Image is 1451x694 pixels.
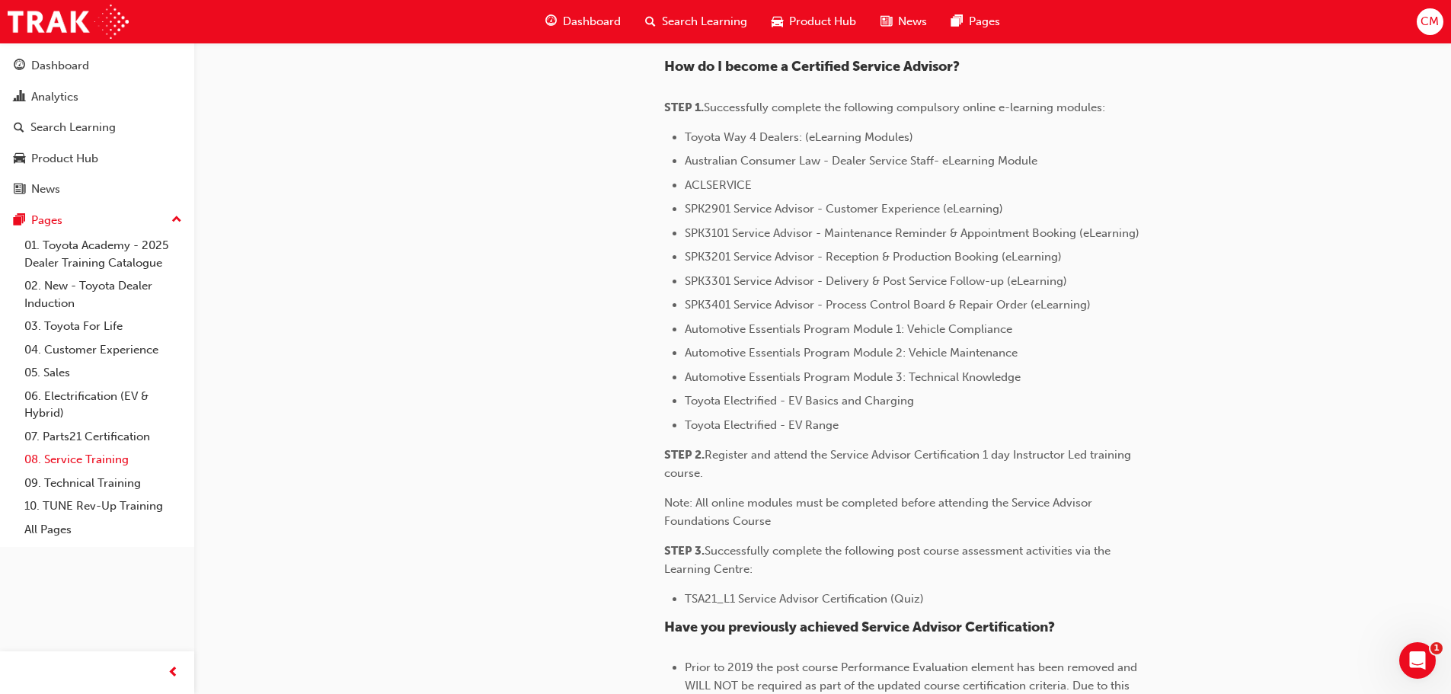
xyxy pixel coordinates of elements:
span: STEP 3. [664,544,705,558]
span: pages-icon [14,214,25,228]
span: news-icon [14,183,25,197]
a: 01. Toyota Academy - 2025 Dealer Training Catalogue [18,234,188,274]
a: 06. Electrification (EV & Hybrid) [18,385,188,425]
span: CM [1421,13,1439,30]
a: 05. Sales [18,361,188,385]
a: News [6,175,188,203]
span: car-icon [772,12,783,31]
button: Pages [6,206,188,235]
span: pages-icon [951,12,963,31]
div: Analytics [31,88,78,106]
a: 10. TUNE Rev-Up Training [18,494,188,518]
span: Product Hub [789,13,856,30]
a: Dashboard [6,52,188,80]
span: Automotive Essentials Program Module 2: Vehicle Maintenance [685,346,1018,360]
img: Trak [8,5,129,39]
span: Automotive Essentials Program Module 3: Technical Knowledge [685,370,1021,384]
span: Toyota Way 4 Dealers: (eLearning Modules) [685,130,913,144]
a: 04. Customer Experience [18,338,188,362]
span: up-icon [171,210,182,230]
span: news-icon [881,12,892,31]
span: Search Learning [662,13,747,30]
span: Automotive Essentials Program Module 1: Vehicle Compliance [685,322,1012,336]
div: Search Learning [30,119,116,136]
div: Dashboard [31,57,89,75]
a: news-iconNews [868,6,939,37]
span: car-icon [14,152,25,166]
a: All Pages [18,518,188,542]
a: Analytics [6,83,188,111]
a: 07. Parts21 Certification [18,425,188,449]
span: Register and attend the Service Advisor Certification 1 day Instructor Led training course. [664,448,1134,480]
iframe: Intercom live chat [1399,642,1436,679]
span: guage-icon [545,12,557,31]
span: search-icon [14,121,24,135]
a: pages-iconPages [939,6,1012,37]
span: Have you previously achieved Service Advisor Certification? [664,619,1055,635]
a: 03. Toyota For Life [18,315,188,338]
span: Successfully complete the following post course assessment activities via the Learning Centre: [664,544,1114,576]
span: News [898,13,927,30]
a: 02. New - Toyota Dealer Induction [18,274,188,315]
button: DashboardAnalyticsSearch LearningProduct HubNews [6,49,188,206]
div: Product Hub [31,150,98,168]
a: Product Hub [6,145,188,173]
a: 08. Service Training [18,448,188,472]
div: Pages [31,212,62,229]
span: Pages [969,13,1000,30]
span: Successfully complete the following compulsory online e-learning modules: [704,101,1105,114]
span: chart-icon [14,91,25,104]
span: STEP 2. [664,448,705,462]
span: SPK3401 Service Advisor - Process Control Board & Repair Order (eLearning) [685,298,1091,312]
span: 1 [1430,642,1443,654]
span: ACLSERVICE [685,178,752,192]
span: prev-icon [168,664,179,683]
span: How do I become a Certified Service Advisor? [664,58,960,75]
span: Australian Consumer Law - Dealer Service Staff- eLearning Module [685,154,1037,168]
button: CM [1417,8,1443,35]
a: car-iconProduct Hub [759,6,868,37]
a: search-iconSearch Learning [633,6,759,37]
span: SPK3301 Service Advisor - Delivery & Post Service Follow-up (eLearning) [685,274,1067,288]
span: STEP 1. [664,101,704,114]
span: Dashboard [563,13,621,30]
span: Toyota Electrified - EV Basics and Charging [685,394,914,408]
span: SPK2901 Service Advisor - Customer Experience (eLearning) [685,202,1003,216]
span: Note: All online modules must be completed before attending the Service Advisor Foundations Course [664,496,1095,528]
a: guage-iconDashboard [533,6,633,37]
a: 09. Technical Training [18,472,188,495]
span: SPK3101 Service Advisor - Maintenance Reminder & Appointment Booking (eLearning) [685,226,1139,240]
div: News [31,181,60,198]
span: TSA21_L1 Service Advisor Certification (Quiz) [685,592,924,606]
span: SPK3201 Service Advisor - Reception & Production Booking (eLearning) [685,250,1062,264]
span: guage-icon [14,59,25,73]
a: Search Learning [6,114,188,142]
span: Toyota Electrified - EV Range [685,418,839,432]
span: search-icon [645,12,656,31]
